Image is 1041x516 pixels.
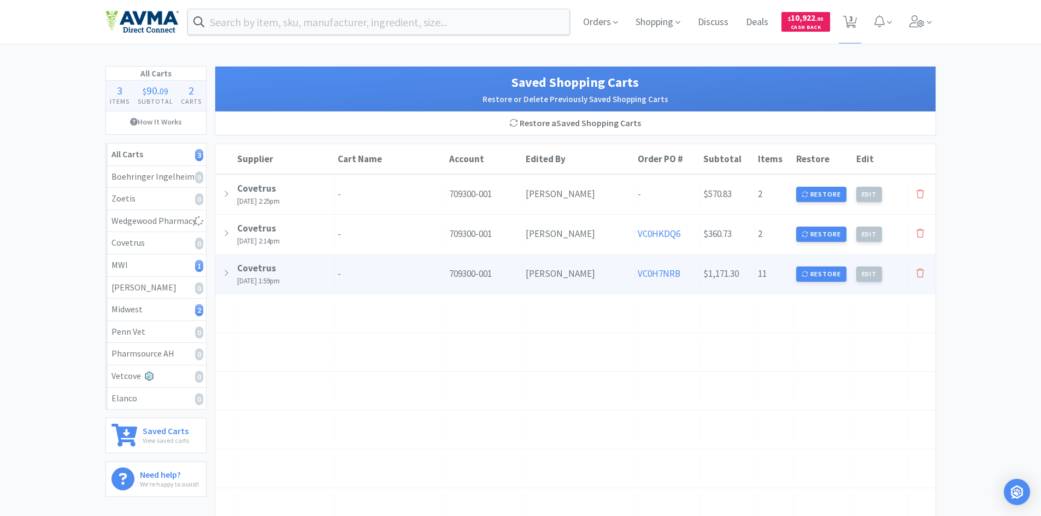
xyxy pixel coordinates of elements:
img: e4e33dab9f054f5782a47901c742baa9_102.png [105,10,179,33]
div: Edited By [526,153,632,165]
a: Saved CartsView saved carts [105,418,207,453]
strong: All Carts [111,149,143,159]
div: Covetrus [111,236,201,250]
p: View saved carts [143,435,189,446]
span: $360.73 [703,228,732,240]
p: We're happy to assist! [140,479,199,489]
i: 2 [195,304,203,316]
button: Restore [796,227,847,242]
a: VC0HKDQ6 [638,228,680,240]
div: Items [758,153,791,165]
div: MWI [111,258,201,272]
h4: Carts [177,96,206,106]
a: How It Works [106,111,206,132]
strong: Covetrus [237,262,276,274]
div: Restore [796,153,851,165]
span: $ [143,86,146,97]
strong: Covetrus [237,182,276,194]
div: Cart Name [338,153,444,165]
span: 90 [146,84,157,97]
a: VC0H7NRB [638,268,680,280]
div: [PERSON_NAME] [523,180,634,208]
span: Cash Back [788,25,824,32]
div: Subtotal [703,153,752,165]
div: - [335,220,446,248]
span: $1,171.30 [703,268,739,280]
div: Pharmsource AH [111,347,201,361]
h2: Restore or Delete Previously Saved Shopping Carts [226,93,925,106]
div: Restore a Saved Shopping Carts [501,112,649,135]
p: [DATE] 2:25pm [237,196,332,207]
div: [PERSON_NAME] [111,281,201,295]
span: 3 [117,84,122,97]
div: Supplier [237,153,332,165]
div: Penn Vet [111,325,201,339]
i: 0 [195,348,203,360]
button: Restore [796,187,847,202]
div: - [335,260,446,288]
button: Restore [796,266,847,282]
span: 10,922 [788,13,824,23]
div: [PERSON_NAME] [523,220,634,248]
div: [PERSON_NAME] [523,260,634,288]
div: - [635,180,701,208]
h4: Items [106,96,134,106]
div: Wedgewood Pharmacy [111,214,201,228]
div: - [335,180,446,208]
span: $570.83 [703,188,732,200]
a: Zoetis0 [106,188,206,210]
div: 709300-001 [446,180,523,208]
div: Zoetis [111,192,201,206]
i: 0 [195,282,203,294]
h6: Saved Carts [143,424,189,435]
div: Account [449,153,520,165]
a: Wedgewood Pharmacy [106,210,206,233]
a: Penn Vet0 [106,321,206,343]
h4: Subtotal [133,96,177,106]
div: Boehringer Ingelheim [111,170,201,184]
span: . 95 [815,15,824,22]
div: 2 [755,180,793,208]
strong: Covetrus [237,222,276,234]
a: Vetcove0 [106,365,206,388]
div: 709300-001 [446,220,523,248]
p: [DATE] 2:14pm [237,236,332,247]
i: 0 [195,393,203,405]
button: Edit [856,266,883,282]
a: All Carts3 [106,144,206,166]
div: Edit [856,153,905,165]
input: Search by item, sku, manufacturer, ingredient, size... [188,9,570,34]
div: Open Intercom Messenger [1004,479,1030,505]
h1: All Carts [106,67,206,81]
div: 709300-001 [446,260,523,288]
div: Midwest [111,303,201,317]
i: 3 [195,149,203,161]
div: Vetcove [111,369,201,383]
div: Elanco [111,392,201,406]
h1: Saved Shopping Carts [226,72,925,93]
a: Boehringer Ingelheim0 [106,166,206,188]
i: 0 [195,238,203,250]
a: Midwest2 [106,299,206,321]
a: $10,922.95Cash Back [781,7,830,37]
a: Covetrus0 [106,232,206,254]
span: $ [788,15,791,22]
a: [PERSON_NAME]0 [106,277,206,299]
div: 11 [755,260,793,288]
div: . [133,85,177,96]
a: MWI1 [106,254,206,277]
button: Edit [856,227,883,242]
i: 1 [195,260,203,272]
div: Order PO # [638,153,698,165]
i: 0 [195,171,203,183]
a: Discuss [693,17,733,27]
h6: Need help? [140,467,199,479]
p: [DATE] 1:59pm [237,276,332,287]
i: 0 [195,371,203,383]
button: Edit [856,187,883,202]
a: Elanco0 [106,388,206,410]
a: 3 [839,19,861,28]
a: Pharmsource AH0 [106,343,206,365]
span: 2 [189,84,194,97]
span: 09 [160,86,168,97]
